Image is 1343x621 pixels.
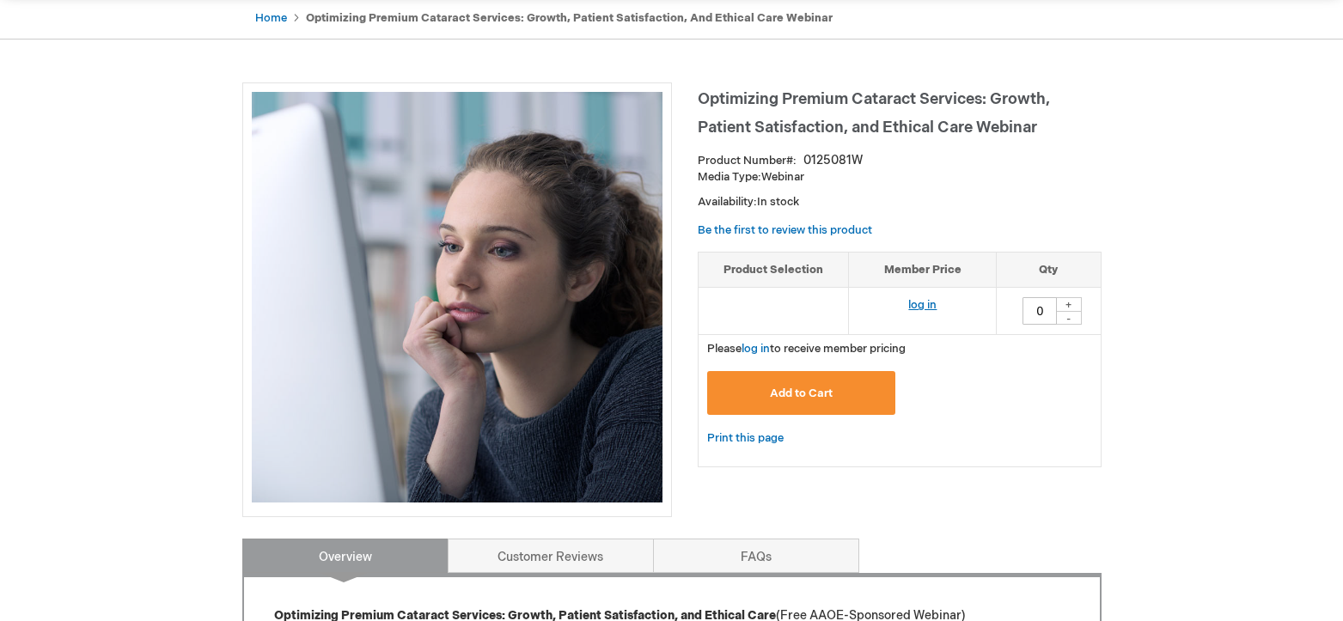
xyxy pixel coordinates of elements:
[698,169,1102,186] p: Webinar
[306,11,833,25] strong: Optimizing Premium Cataract Services: Growth, Patient Satisfaction, and Ethical Care Webinar
[803,152,863,169] div: 0125081W
[252,92,662,502] img: Optimizing Premium Cataract Services: Growth, Patient Satisfaction, and Ethical Care Webinar
[699,252,849,288] th: Product Selection
[698,154,797,167] strong: Product Number
[742,342,770,356] a: log in
[242,539,449,573] a: Overview
[698,223,872,237] a: Be the first to review this product
[698,90,1050,137] span: Optimizing Premium Cataract Services: Growth, Patient Satisfaction, and Ethical Care Webinar
[770,387,833,400] span: Add to Cart
[1056,311,1082,325] div: -
[707,342,906,356] span: Please to receive member pricing
[698,170,761,184] strong: Media Type:
[757,195,799,209] span: In stock
[1023,297,1057,325] input: Qty
[997,252,1101,288] th: Qty
[908,298,937,312] a: log in
[653,539,859,573] a: FAQs
[448,539,654,573] a: Customer Reviews
[255,11,287,25] a: Home
[707,428,784,449] a: Print this page
[849,252,997,288] th: Member Price
[1056,297,1082,312] div: +
[707,371,896,415] button: Add to Cart
[698,194,1102,210] p: Availability:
